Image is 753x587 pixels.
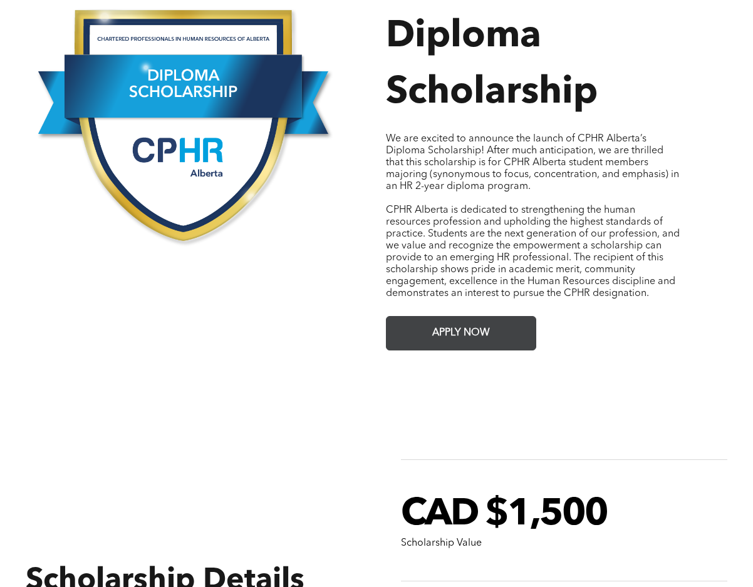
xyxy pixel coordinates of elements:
span: CPHR Alberta is dedicated to strengthening the human resources profession and upholding the highe... [386,205,680,299]
span: We are excited to announce the launch of CPHR Alberta’s Diploma Scholarship! After much anticipat... [386,134,679,191]
span: Diploma Scholarship [386,18,598,112]
a: APPLY NOW [386,316,536,350]
span: APPLY NOW [428,321,494,345]
span: Scholarship Value [401,538,482,548]
span: CAD $1,500 [401,496,607,534]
